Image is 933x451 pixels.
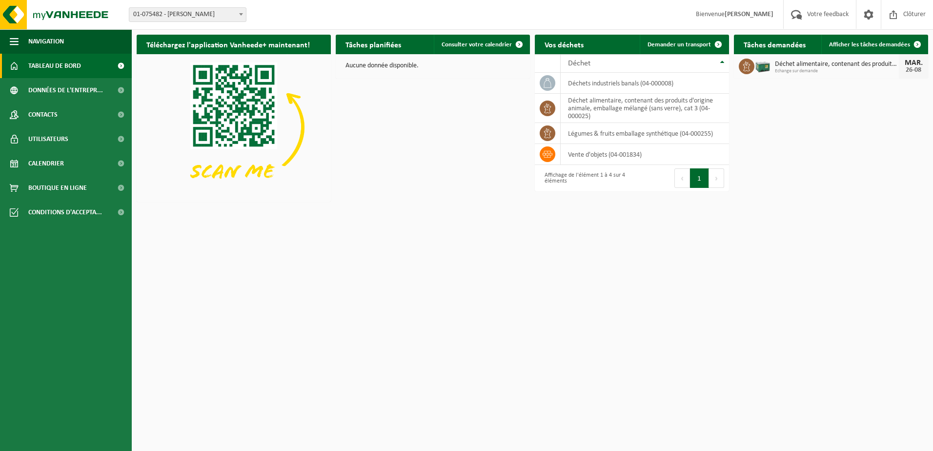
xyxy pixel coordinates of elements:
[734,35,815,54] h2: Tâches demandées
[674,168,690,188] button: Previous
[561,144,729,165] td: vente d'objets (04-001834)
[725,11,773,18] strong: [PERSON_NAME]
[904,59,923,67] div: MAR.
[28,176,87,200] span: Boutique en ligne
[137,54,331,200] img: Download de VHEPlus App
[561,123,729,144] td: légumes & fruits emballage synthétique (04-000255)
[535,35,593,54] h2: Vos déchets
[28,54,81,78] span: Tableau de bord
[775,61,899,68] span: Déchet alimentaire, contenant des produits d'origine animale, emballage mélangé ...
[709,168,724,188] button: Next
[345,62,520,69] p: Aucune donnée disponible.
[28,127,68,151] span: Utilisateurs
[129,7,246,22] span: 01-075482 - PERE OLIVE - ANDENNE
[821,35,927,54] a: Afficher les tâches demandées
[540,167,627,189] div: Affichage de l'élément 1 à 4 sur 4 éléments
[561,94,729,123] td: déchet alimentaire, contenant des produits d'origine animale, emballage mélangé (sans verre), cat...
[137,35,320,54] h2: Téléchargez l'application Vanheede+ maintenant!
[28,29,64,54] span: Navigation
[754,57,771,74] img: PB-LB-0680-HPE-GN-01
[690,168,709,188] button: 1
[28,78,103,102] span: Données de l'entrepr...
[561,73,729,94] td: déchets industriels banals (04-000008)
[5,430,163,451] iframe: chat widget
[640,35,728,54] a: Demander un transport
[568,60,590,67] span: Déchet
[336,35,411,54] h2: Tâches planifiées
[28,200,102,225] span: Conditions d'accepta...
[28,151,64,176] span: Calendrier
[775,68,899,74] span: Echange sur demande
[442,41,512,48] span: Consulter votre calendrier
[129,8,246,21] span: 01-075482 - PERE OLIVE - ANDENNE
[28,102,58,127] span: Contacts
[434,35,529,54] a: Consulter votre calendrier
[829,41,910,48] span: Afficher les tâches demandées
[648,41,711,48] span: Demander un transport
[904,67,923,74] div: 26-08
